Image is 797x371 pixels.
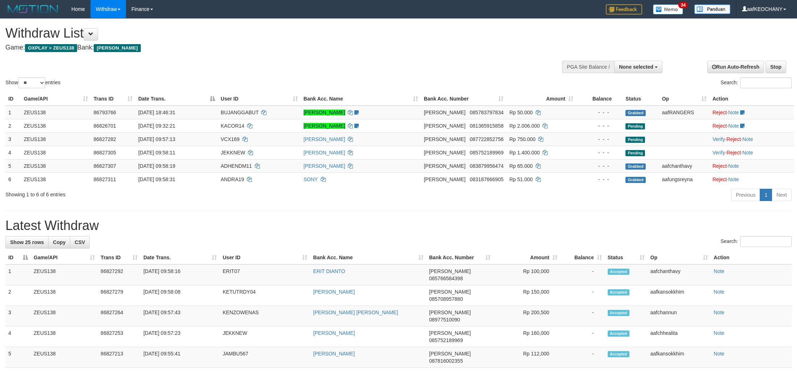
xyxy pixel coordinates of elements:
th: Status [623,92,659,106]
a: Note [714,289,725,295]
span: CSV [75,239,85,245]
span: [PERSON_NAME] [429,268,471,274]
a: Reject [726,150,741,155]
a: [PERSON_NAME] [304,110,345,115]
td: · [709,119,794,132]
a: Verify [712,136,725,142]
span: Copy 085752189969 to clipboard [429,337,463,343]
a: Note [714,330,725,336]
a: 1 [760,189,772,201]
a: Reject [712,176,727,182]
td: · [709,159,794,172]
label: Search: [721,236,792,247]
span: [DATE] 09:58:19 [138,163,175,169]
td: 2 [5,119,21,132]
a: Reject [726,136,741,142]
div: - - - [579,122,620,129]
a: CSV [70,236,90,248]
span: [PERSON_NAME] [429,310,471,315]
span: [PERSON_NAME] [424,110,465,115]
span: [PERSON_NAME] [424,123,465,129]
td: - [560,264,605,285]
a: ERIT DIANTO [313,268,345,274]
a: [PERSON_NAME] [313,351,355,357]
th: Status: activate to sort column ascending [605,251,648,264]
span: Copy [53,239,66,245]
a: Note [728,123,739,129]
span: Accepted [608,289,629,295]
td: 4 [5,327,31,347]
a: [PERSON_NAME] [304,123,345,129]
td: - [560,306,605,327]
th: Bank Acc. Number: activate to sort column ascending [426,251,493,264]
td: Rp 150,000 [493,285,560,306]
td: [DATE] 09:57:43 [140,306,220,327]
a: Show 25 rows [5,236,49,248]
td: 3 [5,132,21,146]
td: 5 [5,159,21,172]
img: Feedback.jpg [606,4,642,14]
span: Rp 65.000 [509,163,533,169]
td: 1 [5,264,31,285]
div: PGA Site Balance / [562,61,614,73]
h1: Withdraw List [5,26,524,40]
td: ZEUS138 [31,347,98,368]
a: Copy [48,236,70,248]
a: Note [728,163,739,169]
a: Reject [712,110,727,115]
a: [PERSON_NAME] [PERSON_NAME] [313,310,398,315]
th: Op: activate to sort column ascending [659,92,710,106]
img: panduan.png [694,4,730,14]
span: ANDRA19 [221,176,244,182]
a: Note [742,150,753,155]
span: [PERSON_NAME] [424,163,465,169]
td: 5 [5,347,31,368]
td: KETUTRDY04 [220,285,310,306]
th: Op: activate to sort column ascending [648,251,711,264]
td: · [709,172,794,186]
td: ZEUS138 [21,146,91,159]
th: Trans ID: activate to sort column ascending [98,251,140,264]
td: - [560,327,605,347]
span: Rp 50.000 [509,110,533,115]
span: 86793766 [94,110,116,115]
button: None selected [614,61,662,73]
img: MOTION_logo.png [5,4,60,14]
td: Rp 200,500 [493,306,560,327]
td: · · [709,146,794,159]
a: Note [714,351,725,357]
th: Bank Acc. Number: activate to sort column ascending [421,92,506,106]
a: Stop [766,61,786,73]
span: BUJANGGABUT [221,110,259,115]
a: [PERSON_NAME] [313,289,355,295]
span: [PERSON_NAME] [424,176,465,182]
td: ZEUS138 [21,172,91,186]
a: Note [742,136,753,142]
span: KACOR14 [221,123,244,129]
td: 3 [5,306,31,327]
h4: Game: Bank: [5,44,524,51]
td: Rp 160,000 [493,327,560,347]
td: aafchanthavy [659,159,710,172]
th: Bank Acc. Name: activate to sort column ascending [310,251,426,264]
td: 86827292 [98,264,140,285]
span: Grabbed [625,177,646,183]
a: Note [714,310,725,315]
div: - - - [579,109,620,116]
td: aafRANGERS [659,106,710,119]
span: 86827305 [94,150,116,155]
span: [DATE] 09:32:21 [138,123,175,129]
span: Accepted [608,351,629,357]
span: JEKKNEW [221,150,245,155]
th: Game/API: activate to sort column ascending [21,92,91,106]
td: ZEUS138 [21,119,91,132]
span: [DATE] 09:58:11 [138,150,175,155]
label: Search: [721,77,792,88]
td: aafchannun [648,306,711,327]
div: - - - [579,162,620,170]
th: Game/API: activate to sort column ascending [31,251,98,264]
td: ZEUS138 [31,264,98,285]
span: 86827311 [94,176,116,182]
span: Copy 085766584398 to clipboard [429,276,463,281]
a: [PERSON_NAME] [304,136,345,142]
